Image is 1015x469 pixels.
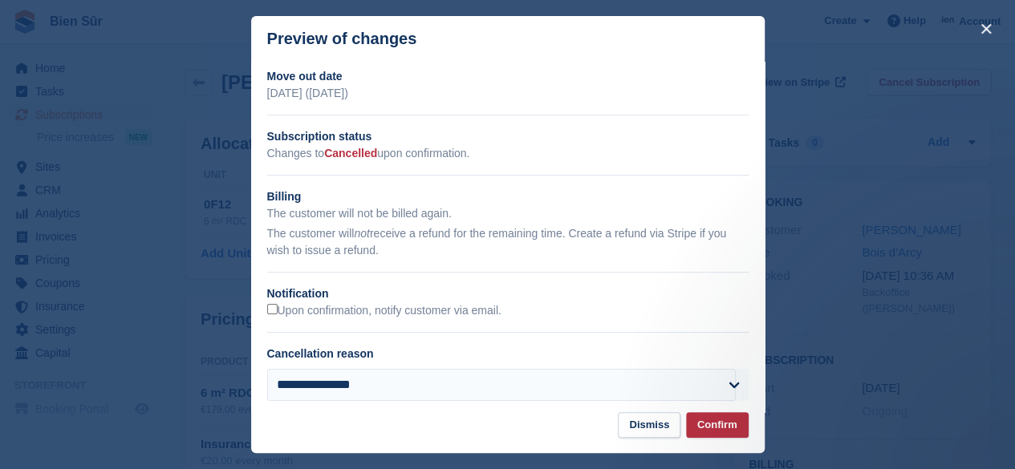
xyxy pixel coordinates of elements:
button: close [973,16,999,42]
em: not [354,227,369,240]
p: [DATE] ([DATE]) [267,85,749,102]
h2: Move out date [267,68,749,85]
label: Upon confirmation, notify customer via email. [267,304,501,318]
h2: Billing [267,188,749,205]
p: Preview of changes [267,30,417,48]
p: The customer will receive a refund for the remaining time. Create a refund via Stripe if you wish... [267,225,749,259]
p: Changes to upon confirmation. [267,145,749,162]
button: Confirm [686,412,749,439]
input: Upon confirmation, notify customer via email. [267,304,278,314]
h2: Subscription status [267,128,749,145]
p: The customer will not be billed again. [267,205,749,222]
label: Cancellation reason [267,347,374,360]
h2: Notification [267,285,749,302]
button: Dismiss [618,412,680,439]
span: Cancelled [324,147,377,160]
